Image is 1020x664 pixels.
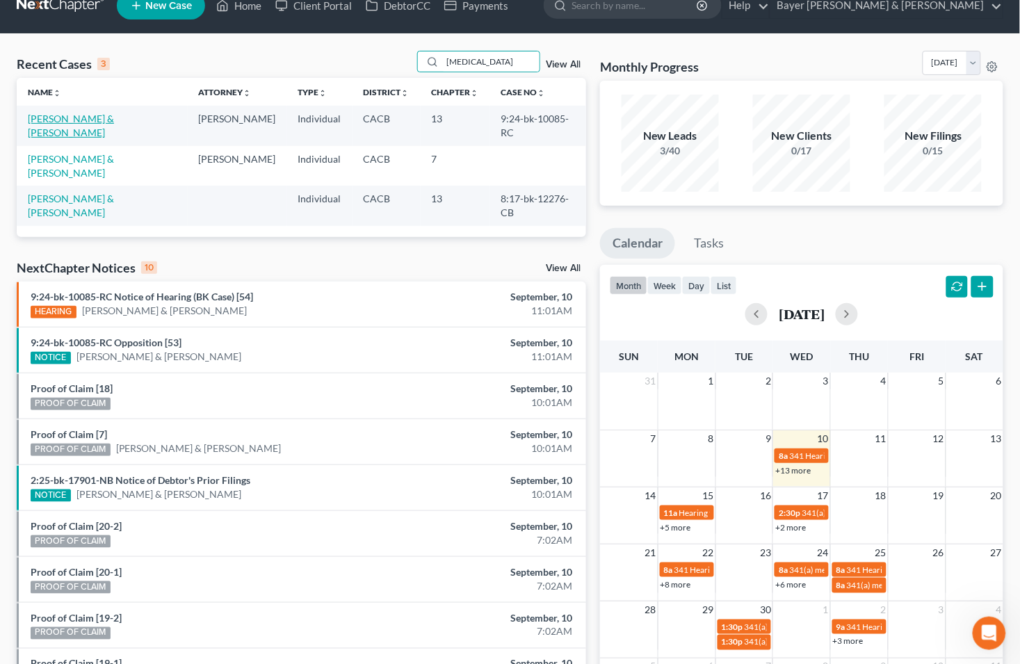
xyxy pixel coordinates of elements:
[31,627,111,640] div: PROOF OF CLAIM
[644,601,658,618] span: 28
[31,382,113,394] a: Proof of Claim [18]
[353,186,421,225] td: CACB
[775,522,806,533] a: +2 more
[745,637,879,647] span: 341(a) meeting for [PERSON_NAME]
[17,259,157,276] div: NextChapter Notices
[22,118,217,213] div: In observance of the NextChapter team will be out of office on . Our team will be unavailable for...
[401,442,572,455] div: 10:01AM
[779,508,800,518] span: 2:30p
[822,601,830,618] span: 1
[779,307,825,321] h2: [DATE]
[31,444,111,456] div: PROOF OF CLAIM
[40,8,62,30] img: Profile image for Emma
[364,87,410,97] a: Districtunfold_more
[884,144,982,158] div: 0/15
[401,473,572,487] div: September, 10
[537,89,546,97] i: unfold_more
[31,291,253,302] a: 9:24-bk-10085-RC Notice of Hearing (BK Case) [54]
[610,276,647,295] button: month
[600,228,675,259] a: Calendar
[31,566,122,578] a: Proof of Claim [20-1]
[17,56,110,72] div: Recent Cases
[849,350,869,362] span: Thu
[401,304,572,318] div: 11:01AM
[53,89,61,97] i: unfold_more
[735,350,753,362] span: Tue
[682,276,711,295] button: day
[76,487,242,501] a: [PERSON_NAME] & [PERSON_NAME]
[816,544,830,561] span: 24
[28,153,114,179] a: [PERSON_NAME] & [PERSON_NAME]
[199,87,252,97] a: Attorneyunfold_more
[319,89,327,97] i: unfold_more
[679,508,788,518] span: Hearing for [PERSON_NAME]
[31,428,107,440] a: Proof of Claim [7]
[34,145,71,156] b: [DATE]
[707,373,715,389] span: 1
[775,465,811,476] a: +13 more
[546,264,581,273] a: View All
[401,89,410,97] i: unfold_more
[874,487,888,504] span: 18
[490,106,587,145] td: 9:24-bk-10085-RC
[702,487,715,504] span: 15
[353,106,421,145] td: CACB
[31,489,71,502] div: NOTICE
[145,1,192,11] span: New Case
[188,106,287,145] td: [PERSON_NAME]
[995,373,1003,389] span: 6
[353,146,421,186] td: CACB
[66,455,77,467] button: Upload attachment
[674,350,699,362] span: Mon
[401,565,572,579] div: September, 10
[644,373,658,389] span: 31
[31,337,181,348] a: 9:24-bk-10085-RC Opposition [53]
[989,487,1003,504] span: 20
[661,522,691,533] a: +5 more
[707,430,715,447] span: 8
[836,565,845,575] span: 8a
[28,113,114,138] a: [PERSON_NAME] & [PERSON_NAME]
[874,430,888,447] span: 11
[287,186,353,225] td: Individual
[702,601,715,618] span: 29
[836,622,845,632] span: 9a
[401,487,572,501] div: 10:01AM
[97,58,110,70] div: 3
[909,350,924,362] span: Fri
[847,580,981,590] span: 341(a) meeting for [PERSON_NAME]
[501,87,546,97] a: Case Nounfold_more
[973,617,1006,650] iframe: Intercom live chat
[421,186,490,225] td: 13
[401,396,572,410] div: 10:01AM
[791,350,813,362] span: Wed
[11,109,228,283] div: In observance of[DATE],the NextChapter team will be out of office on[DATE]. Our team will be unav...
[31,612,122,624] a: Proof of Claim [19-2]
[711,276,737,295] button: list
[745,622,879,632] span: 341(a) meeting for [PERSON_NAME]
[779,565,788,575] span: 8a
[995,601,1003,618] span: 4
[22,455,33,467] button: Emoji picker
[622,128,719,144] div: New Leads
[298,87,327,97] a: Typeunfold_more
[31,581,111,594] div: PROOF OF CLAIM
[833,636,864,647] a: +3 more
[702,544,715,561] span: 22
[244,6,269,31] div: Close
[67,7,158,17] h1: [PERSON_NAME]
[937,601,946,618] span: 3
[401,428,572,442] div: September, 10
[31,474,250,486] a: 2:25-bk-17901-NB Notice of Debtor's Prior Filings
[779,451,788,461] span: 8a
[884,128,982,144] div: New Filings
[874,544,888,561] span: 25
[836,580,845,590] span: 8a
[822,373,830,389] span: 3
[421,106,490,145] td: 13
[401,625,572,639] div: 7:02AM
[644,544,658,561] span: 21
[287,146,353,186] td: Individual
[722,637,743,647] span: 1:30p
[644,487,658,504] span: 14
